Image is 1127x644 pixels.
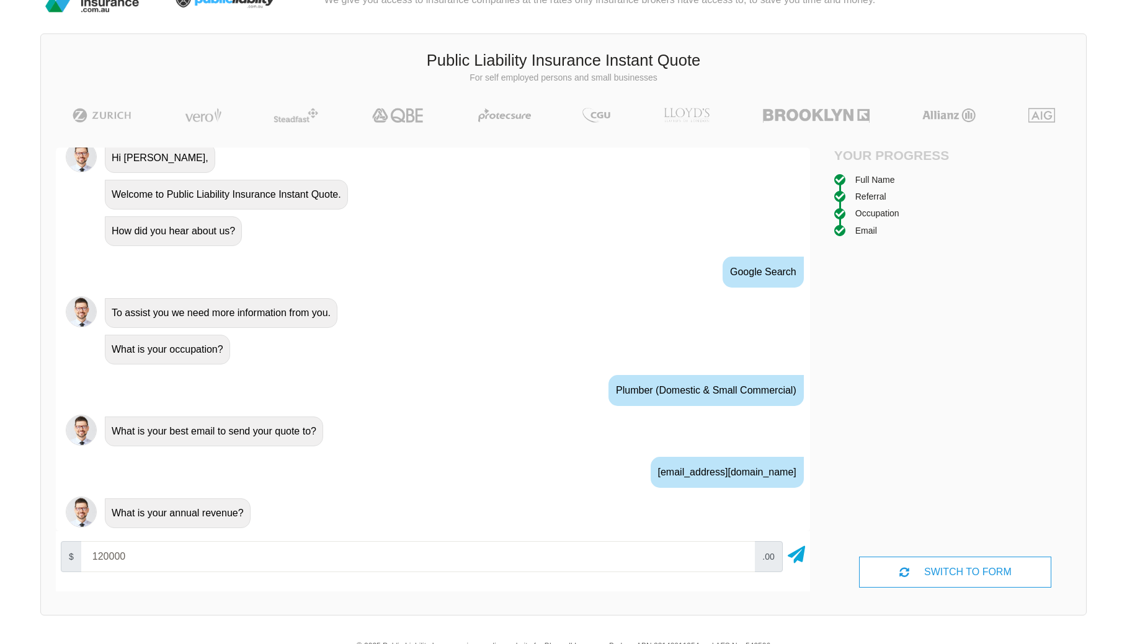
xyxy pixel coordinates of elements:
[577,108,615,123] img: CGU | Public Liability Insurance
[105,417,323,446] div: What is your best email to send your quote to?
[1023,108,1060,123] img: AIG | Public Liability Insurance
[61,541,82,572] span: $
[81,541,755,572] input: Your annual revenue
[723,257,804,288] div: Google Search
[754,541,782,572] span: .00
[473,108,536,123] img: Protecsure | Public Liability Insurance
[50,72,1077,84] p: For self employed persons and small businesses
[105,180,348,210] div: Welcome to Public Liability Insurance Instant Quote.
[365,108,432,123] img: QBE | Public Liability Insurance
[50,50,1077,72] h3: Public Liability Insurance Instant Quote
[105,498,251,528] div: What is your annual revenue?
[834,148,956,163] h4: Your Progress
[855,224,877,237] div: Email
[66,496,97,527] img: Chatbot | PLI
[66,415,97,446] img: Chatbot | PLI
[66,296,97,327] img: Chatbot | PLI
[855,173,895,187] div: Full Name
[66,141,97,172] img: Chatbot | PLI
[916,108,982,123] img: Allianz | Public Liability Insurance
[105,216,242,246] div: How did you hear about us?
[105,298,337,328] div: To assist you we need more information from you.
[859,557,1051,588] div: SWITCH TO FORM
[179,108,227,123] img: Vero | Public Liability Insurance
[651,457,804,488] div: [EMAIL_ADDRESS][DOMAIN_NAME]
[105,143,215,173] div: Hi [PERSON_NAME],
[67,108,137,123] img: Zurich | Public Liability Insurance
[855,206,899,220] div: Occupation
[855,190,886,203] div: Referral
[105,335,230,364] div: What is your occupation?
[269,108,323,123] img: Steadfast | Public Liability Insurance
[657,108,716,123] img: LLOYD's | Public Liability Insurance
[758,108,874,123] img: Brooklyn | Public Liability Insurance
[608,375,804,406] div: Plumber (Domestic & Small Commercial)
